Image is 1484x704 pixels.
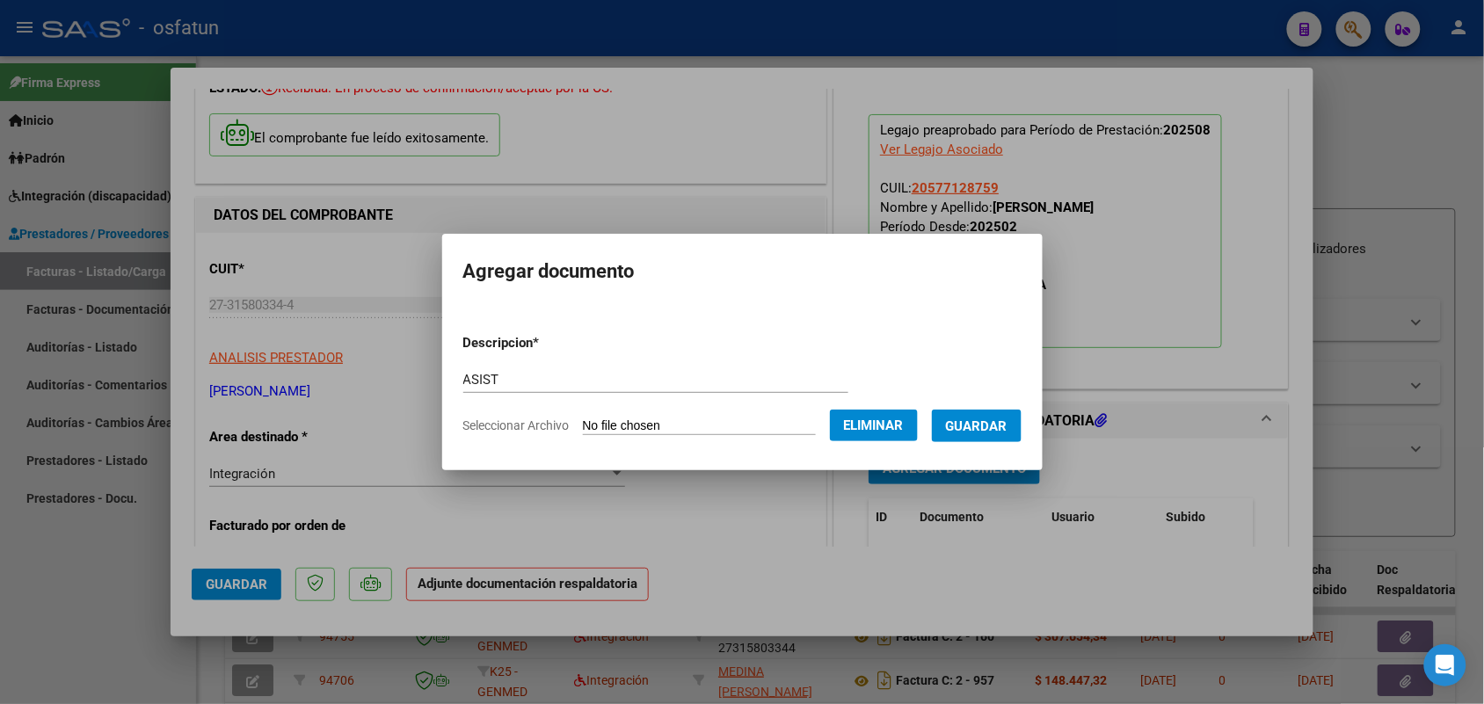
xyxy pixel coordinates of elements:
span: Eliminar [844,417,904,433]
span: Guardar [946,418,1008,434]
div: Open Intercom Messenger [1424,644,1466,686]
button: Eliminar [830,410,918,441]
button: Guardar [932,410,1022,442]
span: Seleccionar Archivo [463,418,570,432]
h2: Agregar documento [463,255,1022,288]
p: Descripcion [463,333,631,353]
